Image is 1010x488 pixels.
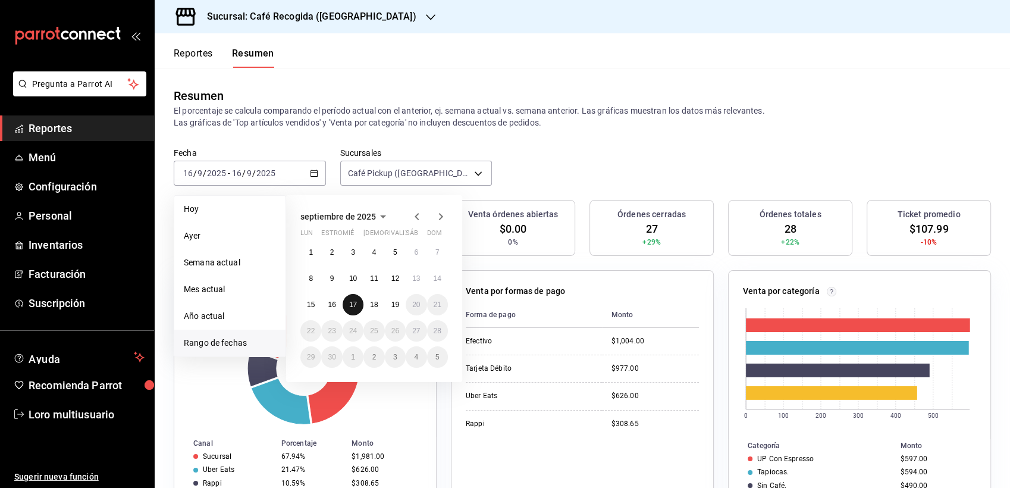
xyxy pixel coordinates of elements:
[309,274,313,283] abbr: 8 de septiembre de 2025
[206,168,227,178] input: ----
[300,294,321,315] button: 15 de septiembre de 2025
[414,353,418,361] abbr: 4 de octubre de 2025
[898,208,961,221] h3: Ticket promedio
[351,353,355,361] abbr: 1 de octubre de 2025
[466,336,585,346] div: Efectivo
[281,452,342,461] div: 67.94%
[277,437,347,450] th: Porcentaje
[414,248,418,256] abbr: 6 de septiembre de 2025
[500,221,527,237] span: $0.00
[352,465,417,474] div: $626.00
[203,168,206,178] span: /
[385,242,406,263] button: 5 de septiembre de 2025
[174,48,274,68] div: Pestañas de navegación
[330,248,334,256] abbr: 2 de septiembre de 2025
[321,268,342,289] button: 9 de septiembre de 2025
[784,221,796,237] span: 28
[197,168,203,178] input: --
[406,268,426,289] button: 13 de septiembre de 2025
[611,336,699,346] div: $1,004.00
[29,239,83,251] font: Inventarios
[300,320,321,342] button: 22 de septiembre de 2025
[611,419,699,429] div: $308.65
[184,203,276,215] span: Hoy
[347,437,436,450] th: Monto
[743,285,820,298] p: Venta por categoría
[385,294,406,315] button: 19 de septiembre de 2025
[815,412,826,419] text: 200
[228,168,230,178] span: -
[434,301,441,309] abbr: 21 de septiembre de 2025
[174,437,277,450] th: Canal
[370,327,378,335] abbr: 25 de septiembre de 2025
[246,168,252,178] input: --
[611,391,699,401] div: $626.00
[300,346,321,368] button: 29 de septiembre de 2025
[29,350,129,364] span: Ayuda
[8,86,146,99] a: Pregunta a Parrot AI
[29,209,72,222] font: Personal
[393,248,397,256] abbr: 5 de septiembre de 2025
[642,237,661,248] span: +29%
[174,149,326,157] label: Fecha
[900,455,971,463] div: $597.00
[406,242,426,263] button: 6 de septiembre de 2025
[343,242,363,263] button: 3 de septiembre de 2025
[363,320,384,342] button: 25 de septiembre de 2025
[406,320,426,342] button: 27 de septiembre de 2025
[778,412,789,419] text: 100
[352,452,417,461] div: $1,981.00
[412,327,420,335] abbr: 27 de septiembre de 2025
[13,71,146,96] button: Pregunta a Parrot AI
[427,320,448,342] button: 28 de septiembre de 2025
[895,439,990,452] th: Monto
[412,301,420,309] abbr: 20 de septiembre de 2025
[29,268,86,280] font: Facturación
[174,48,213,60] font: Reportes
[348,167,471,179] span: Café Pickup ([GEOGRAPHIC_DATA])
[466,364,585,374] div: Tarjeta Débito
[909,221,949,237] span: $107.99
[174,105,991,129] p: El porcentaje se calcula comparando el período actual con el anterior, ej. semana actual vs. sema...
[29,151,57,164] font: Menú
[468,208,559,221] h3: Venta órdenes abiertas
[193,168,197,178] span: /
[363,294,384,315] button: 18 de septiembre de 2025
[363,229,434,242] abbr: jueves
[300,209,390,224] button: septiembre de 2025
[232,48,274,68] button: Resumen
[385,268,406,289] button: 12 de septiembre de 2025
[349,301,357,309] abbr: 17 de septiembre de 2025
[406,229,418,242] abbr: sábado
[602,302,699,328] th: Monto
[300,242,321,263] button: 1 de septiembre de 2025
[349,327,357,335] abbr: 24 de septiembre de 2025
[321,320,342,342] button: 23 de septiembre de 2025
[617,208,686,221] h3: Órdenes cerradas
[307,327,315,335] abbr: 22 de septiembre de 2025
[29,297,85,309] font: Suscripción
[29,122,72,134] font: Reportes
[412,274,420,283] abbr: 13 de septiembre de 2025
[385,320,406,342] button: 26 de septiembre de 2025
[427,346,448,368] button: 5 de octubre de 2025
[372,248,377,256] abbr: 4 de septiembre de 2025
[309,248,313,256] abbr: 1 de septiembre de 2025
[370,301,378,309] abbr: 18 de septiembre de 2025
[321,294,342,315] button: 16 de septiembre de 2025
[466,391,585,401] div: Uber Eats
[900,468,971,476] div: $594.00
[729,439,895,452] th: Categoría
[29,180,97,193] font: Configuración
[184,283,276,296] span: Mes actual
[393,353,397,361] abbr: 3 de octubre de 2025
[427,294,448,315] button: 21 de septiembre de 2025
[645,221,657,237] span: 27
[256,168,276,178] input: ----
[183,168,193,178] input: --
[343,320,363,342] button: 24 de septiembre de 2025
[321,346,342,368] button: 30 de septiembre de 2025
[391,274,399,283] abbr: 12 de septiembre de 2025
[352,479,417,487] div: $308.65
[29,379,122,392] font: Recomienda Parrot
